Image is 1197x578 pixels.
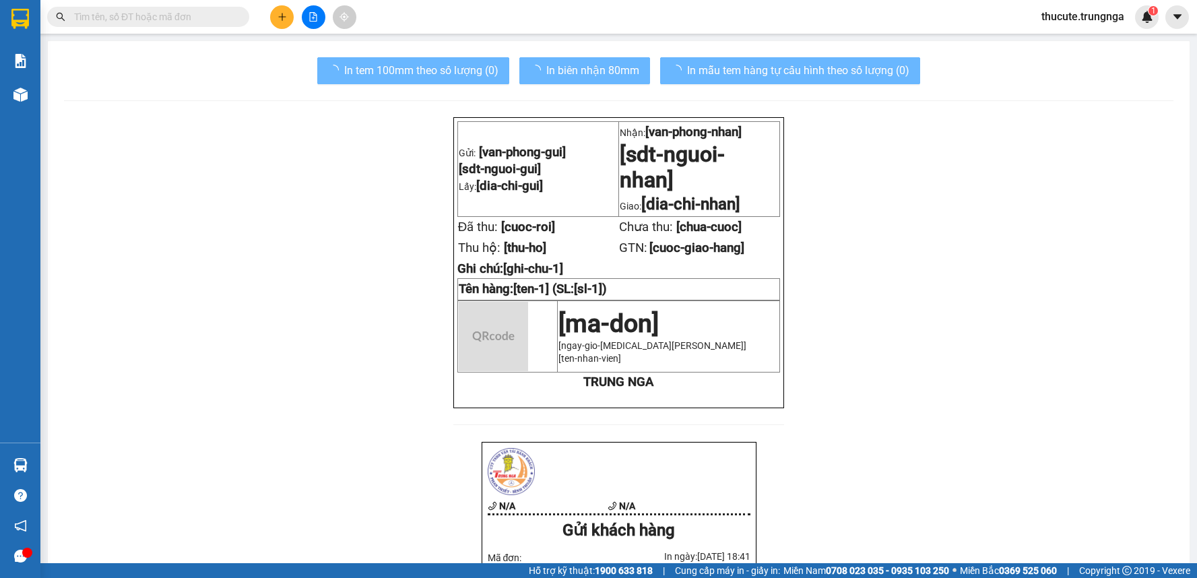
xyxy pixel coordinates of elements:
[488,448,535,495] img: logo.jpg
[519,57,650,84] button: In biên nhận 80mm
[1165,5,1189,29] button: caret-down
[488,549,619,566] div: Mã đơn:
[458,240,500,255] span: Thu hộ:
[513,282,607,296] span: [ten-1] (SL:
[309,12,318,22] span: file-add
[504,240,546,255] span: [thu-ho]
[641,195,740,214] span: [dia-chi-nhan]
[783,563,949,578] span: Miền Nam
[270,5,294,29] button: plus
[619,220,673,234] span: Chưa thu:
[11,9,29,29] img: logo-vxr
[608,501,617,511] span: phone
[14,550,27,563] span: message
[459,145,618,160] p: Gửi:
[558,340,746,351] span: [ngay-gio-[MEDICAL_DATA][PERSON_NAME]]
[488,518,750,544] div: Gửi khách hàng
[333,5,356,29] button: aim
[558,309,659,338] span: [ma-don]
[826,565,949,576] strong: 0708 023 035 - 0935 103 250
[1149,6,1158,15] sup: 1
[302,5,325,29] button: file-add
[595,565,653,576] strong: 1900 633 818
[13,458,28,472] img: warehouse-icon
[619,240,647,255] span: GTN:
[501,220,555,234] span: [cuoc-roi]
[1067,563,1069,578] span: |
[960,563,1057,578] span: Miền Bắc
[459,181,543,192] span: Lấy:
[13,88,28,102] img: warehouse-icon
[619,501,635,511] b: N/A
[1122,566,1132,575] span: copyright
[530,65,546,75] span: loading
[13,54,28,68] img: solution-icon
[488,501,497,511] span: phone
[1171,11,1184,23] span: caret-down
[645,125,742,139] span: [van-phong-nhan]
[328,65,344,75] span: loading
[676,220,742,234] span: [chua-cuoc]
[459,302,528,371] img: qr-code
[687,62,909,79] span: In mẫu tem hàng tự cấu hình theo số lượng (0)
[529,563,653,578] span: Hỗ trợ kỹ thuật:
[663,563,665,578] span: |
[1151,6,1155,15] span: 1
[503,261,563,276] span: [ghi-chu-1]
[459,282,607,296] strong: Tên hàng:
[14,519,27,532] span: notification
[278,12,287,22] span: plus
[620,141,725,193] span: [sdt-nguoi-nhan]
[499,501,515,511] b: N/A
[620,201,740,212] span: Giao:
[649,240,744,255] span: [cuoc-giao-hang]
[574,282,607,296] span: [sl-1])
[479,145,566,160] span: [van-phong-gui]
[619,549,750,564] div: In ngày: [DATE] 18:41
[476,179,543,193] span: [dia-chi-gui]
[458,220,498,234] span: Đã thu:
[317,57,509,84] button: In tem 100mm theo số lượng (0)
[675,563,780,578] span: Cung cấp máy in - giấy in:
[660,57,920,84] button: In mẫu tem hàng tự cấu hình theo số lượng (0)
[671,65,687,75] span: loading
[1141,11,1153,23] img: icon-new-feature
[620,125,779,139] p: Nhận:
[583,375,653,389] strong: TRUNG NGA
[14,489,27,502] span: question-circle
[344,62,498,79] span: In tem 100mm theo số lượng (0)
[952,568,957,573] span: ⚪️
[56,12,65,22] span: search
[459,162,541,176] span: [sdt-nguoi-gui]
[1031,8,1135,25] span: thucute.trungnga
[457,261,563,276] span: Ghi chú:
[558,353,621,364] span: [ten-nhan-vien]
[339,12,349,22] span: aim
[546,62,639,79] span: In biên nhận 80mm
[999,565,1057,576] strong: 0369 525 060
[74,9,233,24] input: Tìm tên, số ĐT hoặc mã đơn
